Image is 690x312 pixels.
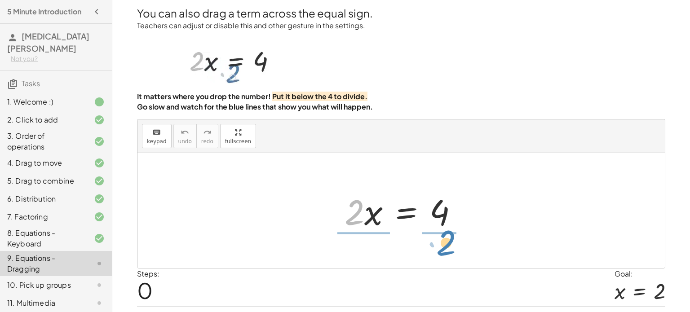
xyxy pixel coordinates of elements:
[94,280,105,290] i: Task not started.
[201,138,213,145] span: redo
[7,158,80,168] div: 4. Drag to move
[7,298,80,308] div: 11. Multimedia
[225,138,251,145] span: fullscreen
[152,127,161,138] i: keyboard
[94,193,105,204] i: Task finished and correct.
[7,114,80,125] div: 2. Click to add
[7,131,80,152] div: 3. Order of operations
[94,233,105,244] i: Task finished and correct.
[94,211,105,222] i: Task finished and correct.
[7,6,81,17] h4: 5 Minute Introduction
[220,124,256,148] button: fullscreen
[137,92,271,101] strong: It matters where you drop the number!
[94,97,105,107] i: Task finished.
[94,158,105,168] i: Task finished and correct.
[615,268,665,279] div: Goal:
[137,5,665,21] h2: You can also drag a term across the equal sign.
[94,136,105,147] i: Task finished and correct.
[180,31,283,89] img: f04a247ee762580a19906ee7ff734d5e81d48765f791dad02b27e08effb4d988.webp
[7,211,80,222] div: 7. Factoring
[196,124,218,148] button: redoredo
[94,298,105,308] i: Task not started.
[7,31,89,53] span: [MEDICAL_DATA][PERSON_NAME]
[11,54,105,63] div: Not you?
[7,280,80,290] div: 10. Pick up groups
[142,124,172,148] button: keyboardkeypad
[203,127,212,138] i: redo
[22,79,40,88] span: Tasks
[7,176,80,186] div: 5. Drag to combine
[147,138,167,145] span: keypad
[173,124,197,148] button: undoundo
[94,114,105,125] i: Task finished and correct.
[137,102,373,111] strong: Go slow and watch for the blue lines that show you what will happen.
[7,193,80,204] div: 6. Distribution
[137,269,159,278] label: Steps:
[94,258,105,269] i: Task not started.
[137,21,665,31] p: Teachers can adjust or disable this and other gesture in the settings.
[7,253,80,274] div: 9. Equations - Dragging
[94,176,105,186] i: Task finished and correct.
[272,92,367,101] strong: Put it below the 4 to divide.
[7,97,80,107] div: 1. Welcome :)
[178,138,192,145] span: undo
[137,277,153,304] span: 0
[7,228,80,249] div: 8. Equations - Keyboard
[181,127,189,138] i: undo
